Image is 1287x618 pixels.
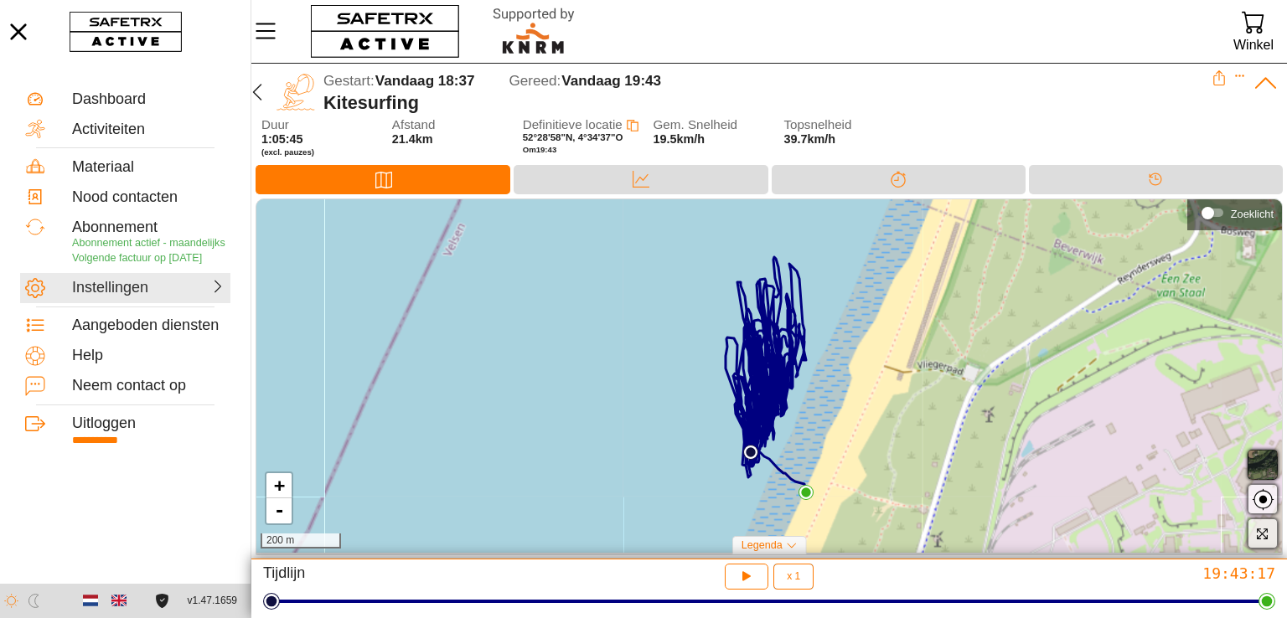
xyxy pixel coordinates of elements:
[72,252,202,264] span: Volgende factuur op [DATE]
[654,132,706,146] span: 19.5km/h
[783,118,891,132] span: Topsnelheid
[72,279,146,297] div: Instellingen
[1196,200,1274,225] div: Zoeklicht
[27,594,41,608] img: ModeDark.svg
[72,237,225,249] span: Abonnement actief - maandelijks
[105,586,133,615] button: English
[261,132,303,146] span: 1:05:45
[799,485,814,500] img: PathEnd.svg
[523,132,623,142] span: 52°28'58"N, 4°34'37"O
[742,539,783,551] span: Legenda
[392,118,499,132] span: Afstand
[261,147,369,157] span: (excl. pauzes)
[72,347,225,365] div: Help
[72,415,225,433] div: Uitloggen
[375,73,475,89] span: Vandaag 18:37
[72,219,225,237] div: Abonnement
[266,498,292,523] a: Zoom out
[561,73,661,89] span: Vandaag 19:43
[514,165,768,194] div: Data
[263,564,597,590] div: Tijdlijn
[244,70,271,114] button: Terug
[72,188,225,207] div: Nood contacten
[25,157,45,177] img: Equipment.svg
[72,90,225,109] div: Dashboard
[111,593,127,608] img: en.svg
[188,592,237,610] span: v1.47.1659
[773,564,814,590] button: x 1
[72,317,225,335] div: Aangeboden diensten
[72,158,225,177] div: Materiaal
[178,587,247,615] button: v1.47.1659
[1231,208,1274,220] div: Zoeklicht
[783,132,835,146] span: 39.7km/h
[72,377,225,395] div: Neem contact op
[25,217,45,237] img: Subscription.svg
[787,571,800,581] span: x 1
[25,376,45,396] img: ContactUs.svg
[323,92,1212,114] div: Kitesurfing
[72,121,225,139] div: Activiteiten
[4,594,18,608] img: ModeLight.svg
[772,165,1026,194] div: Splitsen
[509,73,561,89] span: Gereed:
[261,533,341,548] div: 200 m
[25,346,45,366] img: Help.svg
[654,118,761,132] span: Gem. Snelheid
[251,13,293,49] button: Menu
[76,586,105,615] button: Dutch
[1233,33,1274,56] div: Winkel
[261,118,369,132] span: Duur
[523,117,623,131] span: Definitieve locatie
[25,119,45,139] img: Activities.svg
[473,4,594,59] img: RescueLogo.svg
[256,165,510,194] div: Kaart
[1234,70,1246,82] button: Expand
[277,73,315,111] img: KITE_SURFING.svg
[941,564,1275,583] div: 19:43:17
[83,593,98,608] img: nl.svg
[151,594,173,608] a: Licentieovereenkomst
[523,145,557,154] span: Om 19:43
[392,132,433,146] span: 21.4km
[323,73,375,89] span: Gestart:
[266,473,292,498] a: Zoom in
[743,445,758,460] img: PathStart.svg
[1029,165,1283,194] div: Tijdlijn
